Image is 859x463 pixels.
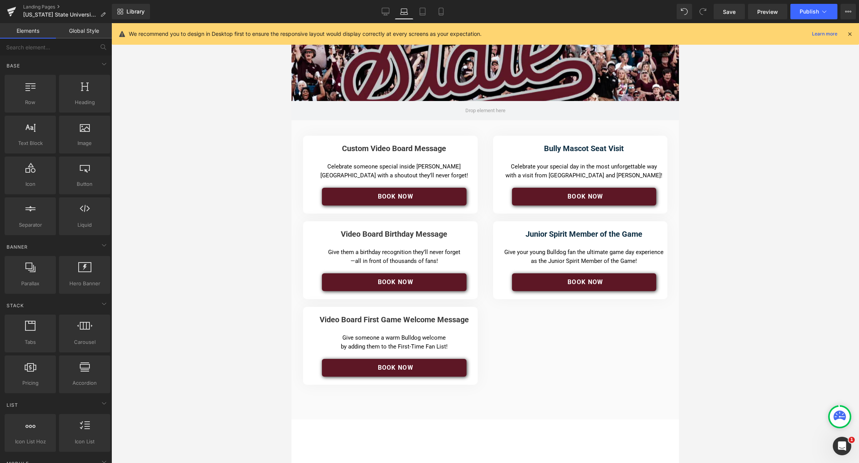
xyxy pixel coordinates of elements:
p: Give someone a warm Bulldog welcome by adding them to the First-Time Fan List! [22,310,184,328]
span: Text Block [7,139,54,147]
a: Learn more [809,29,840,39]
a: Laptop [395,4,413,19]
span: Stack [6,302,25,309]
font: Video Board Birthday Message [49,206,156,216]
span: 1 [849,437,855,443]
span: Separator [7,221,54,229]
button: Undo [677,4,692,19]
span: Tabs [7,338,54,346]
a: Landing Pages [23,4,112,10]
span: Icon List [61,438,108,446]
span: Parallax [7,279,54,288]
p: Celebrate someone special inside [PERSON_NAME][GEOGRAPHIC_DATA] with a shoutout they’ll never for... [22,139,184,157]
span: [US_STATE] State University Athletics [23,12,97,18]
span: Save [723,8,736,16]
button: Publish [790,4,837,19]
span: Image [61,139,108,147]
span: Icon List Hoz [7,438,54,446]
span: Book NOw [276,170,312,177]
a: Book NOw [30,165,175,182]
a: Mobile [432,4,450,19]
p: We recommend you to design in Desktop first to ensure the responsive layout would display correct... [129,30,482,38]
span: Book NOw [86,170,122,177]
span: Accordion [61,379,108,387]
span: List [6,401,19,409]
a: Global Style [56,23,112,39]
span: Liquid [61,221,108,229]
font: Video Board First Game Welcome Message [28,292,177,301]
button: More [840,4,856,19]
span: Row [7,98,54,106]
span: Button [61,180,108,188]
font: Custom Video Board Message [51,121,155,130]
span: Book NOw [86,341,122,348]
a: Book NOw [221,165,365,182]
span: Banner [6,243,29,251]
span: Preview [757,8,778,16]
span: Heading [61,98,108,106]
span: Icon [7,180,54,188]
p: Give your young Bulldog fan the ultimate game day experience as the Junior Spirit Member of the G... [212,225,374,242]
span: Hero Banner [61,279,108,288]
p: Celebrate your special day in the most unforgettable way [212,139,374,157]
span: Book NOw [86,255,122,263]
h4: Junior Spirit Member of the Game [211,206,375,216]
p: Give them a birthday recognition they’ll never forget —all in front of thousands of fans! [22,225,184,242]
span: Carousel [61,338,108,346]
span: with a visit from [GEOGRAPHIC_DATA] and [PERSON_NAME]! [214,149,371,156]
span: Book NOw [276,255,312,263]
a: Preview [748,4,787,19]
span: Pricing [7,379,54,387]
a: Book NOw [30,336,175,354]
a: Book NOw [221,250,365,268]
a: Desktop [376,4,395,19]
h4: Bully Mascot Seat Visit [211,121,375,130]
span: Publish [800,8,819,15]
span: Library [126,8,145,15]
span: Base [6,62,21,69]
iframe: Intercom live chat [833,437,851,455]
a: Tablet [413,4,432,19]
a: New Library [112,4,150,19]
a: Book NOw [30,250,175,268]
button: Redo [695,4,711,19]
